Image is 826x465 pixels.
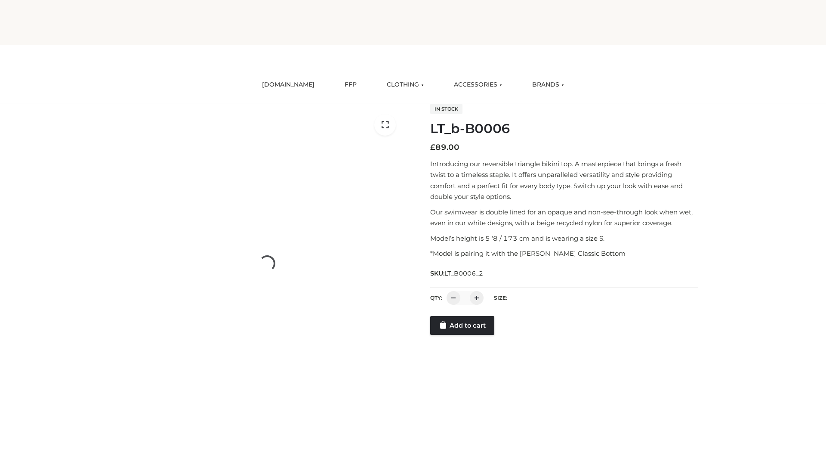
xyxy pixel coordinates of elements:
span: £ [430,143,435,152]
p: Introducing our reversible triangle bikini top. A masterpiece that brings a fresh twist to a time... [430,158,698,202]
a: BRANDS [526,75,570,94]
a: CLOTHING [380,75,430,94]
span: In stock [430,104,462,114]
p: Our swimwear is double lined for an opaque and non-see-through look when wet, even in our white d... [430,207,698,229]
a: [DOMAIN_NAME] [256,75,321,94]
a: Add to cart [430,316,494,335]
label: QTY: [430,294,442,301]
bdi: 89.00 [430,143,459,152]
a: ACCESSORIES [447,75,509,94]
label: Size: [494,294,507,301]
span: LT_B0006_2 [444,270,483,277]
a: FFP [338,75,363,94]
p: *Model is pairing it with the [PERSON_NAME] Classic Bottom [430,248,698,259]
p: Model’s height is 5 ‘8 / 173 cm and is wearing a size S. [430,233,698,244]
span: SKU: [430,268,484,279]
h1: LT_b-B0006 [430,121,698,136]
